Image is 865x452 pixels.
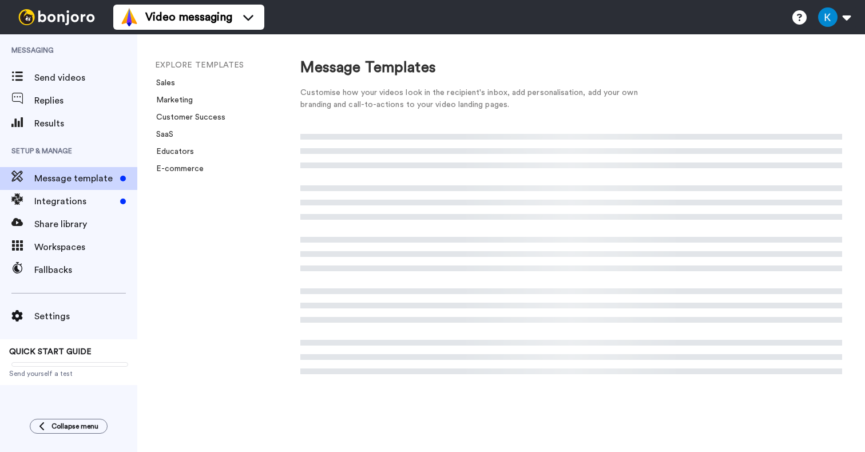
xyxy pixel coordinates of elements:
[149,148,194,156] a: Educators
[149,130,173,138] a: SaaS
[145,9,232,25] span: Video messaging
[51,422,98,431] span: Collapse menu
[34,172,116,185] span: Message template
[155,60,310,72] li: EXPLORE TEMPLATES
[34,217,137,231] span: Share library
[30,419,108,434] button: Collapse menu
[14,9,100,25] img: bj-logo-header-white.svg
[34,71,137,85] span: Send videos
[34,240,137,254] span: Workspaces
[9,369,128,378] span: Send yourself a test
[34,195,116,208] span: Integrations
[34,263,137,277] span: Fallbacks
[120,8,138,26] img: vm-color.svg
[149,96,193,104] a: Marketing
[9,348,92,356] span: QUICK START GUIDE
[34,117,137,130] span: Results
[149,113,225,121] a: Customer Success
[34,94,137,108] span: Replies
[300,87,655,111] div: Customise how your videos look in the recipient's inbox, add personalisation, add your own brandi...
[149,79,175,87] a: Sales
[300,57,842,78] div: Message Templates
[149,165,204,173] a: E-commerce
[34,310,137,323] span: Settings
